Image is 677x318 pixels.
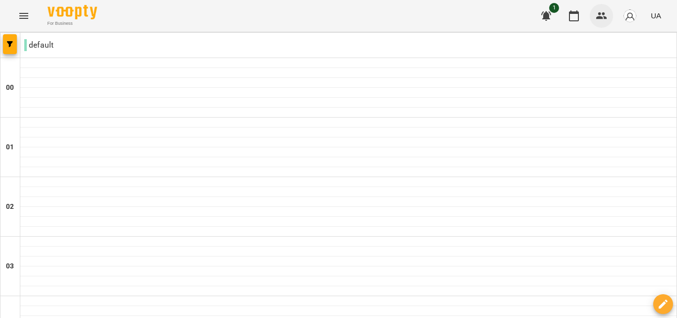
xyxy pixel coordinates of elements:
[651,10,661,21] span: UA
[6,201,14,212] h6: 02
[6,82,14,93] h6: 00
[623,9,637,23] img: avatar_s.png
[6,142,14,153] h6: 01
[24,39,54,51] p: default
[48,5,97,19] img: Voopty Logo
[647,6,665,25] button: UA
[6,261,14,272] h6: 03
[549,3,559,13] span: 1
[12,4,36,28] button: Menu
[48,20,97,27] span: For Business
